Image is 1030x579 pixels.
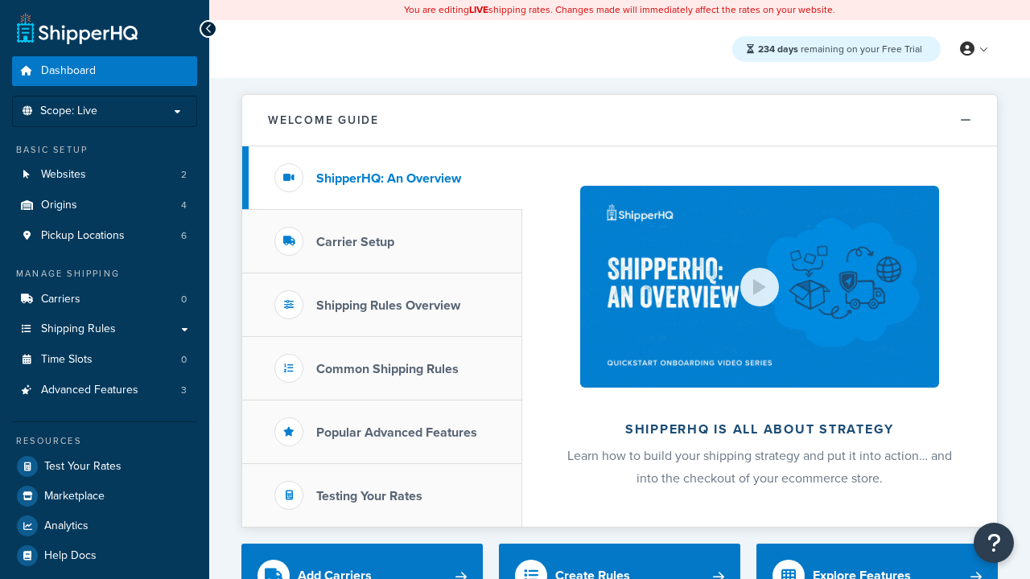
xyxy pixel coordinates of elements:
[41,64,96,78] span: Dashboard
[181,384,187,397] span: 3
[41,384,138,397] span: Advanced Features
[41,353,93,367] span: Time Slots
[316,362,459,376] h3: Common Shipping Rules
[12,376,197,405] li: Advanced Features
[12,511,197,540] a: Analytics
[12,191,197,220] li: Origins
[316,489,422,503] h3: Testing Your Rates
[567,446,952,487] span: Learn how to build your shipping strategy and put it into action… and into the checkout of your e...
[41,322,116,336] span: Shipping Rules
[12,143,197,157] div: Basic Setup
[41,199,77,212] span: Origins
[44,490,105,503] span: Marketplace
[12,314,197,344] a: Shipping Rules
[580,186,939,388] img: ShipperHQ is all about strategy
[181,293,187,306] span: 0
[41,293,80,306] span: Carriers
[469,2,488,17] b: LIVE
[12,345,197,375] a: Time Slots0
[758,42,798,56] strong: 234 days
[44,460,122,474] span: Test Your Rates
[12,452,197,481] a: Test Your Rates
[12,285,197,314] li: Carriers
[316,425,477,440] h3: Popular Advanced Features
[268,114,379,126] h2: Welcome Guide
[181,199,187,212] span: 4
[181,168,187,182] span: 2
[41,168,86,182] span: Websites
[181,353,187,367] span: 0
[12,267,197,281] div: Manage Shipping
[12,221,197,251] li: Pickup Locations
[12,541,197,570] a: Help Docs
[242,95,997,146] button: Welcome Guide
[181,229,187,243] span: 6
[12,345,197,375] li: Time Slots
[44,519,89,533] span: Analytics
[316,235,394,249] h3: Carrier Setup
[758,42,922,56] span: remaining on your Free Trial
[12,434,197,448] div: Resources
[41,229,125,243] span: Pickup Locations
[44,549,97,563] span: Help Docs
[12,221,197,251] a: Pickup Locations6
[12,191,197,220] a: Origins4
[974,523,1014,563] button: Open Resource Center
[12,482,197,511] a: Marketplace
[12,285,197,314] a: Carriers0
[12,56,197,86] a: Dashboard
[12,160,197,190] a: Websites2
[40,105,97,118] span: Scope: Live
[316,298,460,313] h3: Shipping Rules Overview
[12,160,197,190] li: Websites
[316,171,461,186] h3: ShipperHQ: An Overview
[565,422,954,437] h2: ShipperHQ is all about strategy
[12,376,197,405] a: Advanced Features3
